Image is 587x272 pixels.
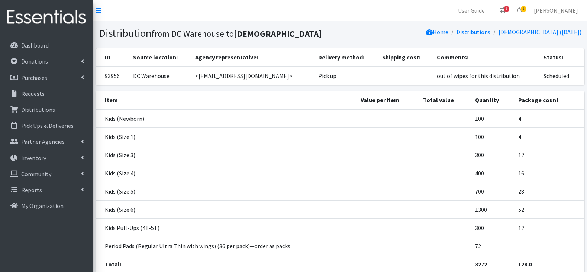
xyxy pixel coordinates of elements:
td: Kids Pull-Ups (4T-5T) [96,218,357,237]
p: Inventory [21,154,46,162]
a: Distributions [3,102,90,117]
strong: 128.0 [518,260,532,268]
a: Donations [3,54,90,69]
a: 1 [511,3,528,18]
td: 300 [471,146,513,164]
th: Comments: [432,48,539,67]
td: Period Pads (Regular Ultra Thin with wings) (36 per pack)--order as packs [96,237,357,255]
th: Value per item [356,91,419,109]
td: Kids (Newborn) [96,109,357,128]
td: Pick up [314,67,378,85]
td: DC Warehouse [129,67,191,85]
td: 100 [471,127,513,146]
a: Community [3,166,90,181]
p: Reports [21,186,42,194]
small: from DC Warehouse to [152,28,322,39]
td: Scheduled [539,67,584,85]
h1: Distribution [99,27,338,40]
strong: Total: [105,260,121,268]
th: Source location: [129,48,191,67]
span: 1 [521,6,526,12]
td: out of wipes for this distribution [432,67,539,85]
p: Requests [21,90,45,97]
a: 1 [494,3,511,18]
td: Kids (Size 6) [96,200,357,218]
a: My Organization [3,198,90,213]
p: Community [21,170,51,178]
td: 700 [471,182,513,200]
a: Purchases [3,70,90,85]
td: 93956 [96,67,129,85]
td: 1300 [471,200,513,218]
td: 12 [514,218,584,237]
th: Delivery method: [314,48,378,67]
a: Requests [3,86,90,101]
td: 16 [514,164,584,182]
td: 28 [514,182,584,200]
p: Purchases [21,74,47,81]
td: 72 [471,237,513,255]
span: 1 [504,6,509,12]
img: HumanEssentials [3,5,90,30]
th: Quantity [471,91,513,109]
th: ID [96,48,129,67]
th: Package count [514,91,584,109]
a: Pick Ups & Deliveries [3,118,90,133]
p: Dashboard [21,42,49,49]
a: Dashboard [3,38,90,53]
td: 4 [514,127,584,146]
b: [DEMOGRAPHIC_DATA] [234,28,322,39]
p: My Organization [21,202,64,210]
td: 400 [471,164,513,182]
td: Kids (Size 3) [96,146,357,164]
a: Partner Agencies [3,134,90,149]
td: 4 [514,109,584,128]
p: Partner Agencies [21,138,65,145]
td: Kids (Size 5) [96,182,357,200]
th: Agency representative: [191,48,314,67]
td: 12 [514,146,584,164]
th: Shipping cost: [378,48,432,67]
strong: 3272 [475,260,487,268]
th: Total value [419,91,471,109]
a: [DEMOGRAPHIC_DATA] ([DATE]) [499,28,581,36]
p: Donations [21,58,48,65]
th: Status: [539,48,584,67]
td: Kids (Size 1) [96,127,357,146]
p: Distributions [21,106,55,113]
p: Pick Ups & Deliveries [21,122,74,129]
td: Kids (Size 4) [96,164,357,182]
td: 100 [471,109,513,128]
a: Home [426,28,448,36]
a: User Guide [452,3,491,18]
a: Inventory [3,150,90,165]
a: Distributions [457,28,490,36]
a: Reports [3,182,90,197]
td: 52 [514,200,584,218]
td: <[EMAIL_ADDRESS][DOMAIN_NAME]> [191,67,314,85]
td: 300 [471,218,513,237]
a: [PERSON_NAME] [528,3,584,18]
th: Item [96,91,357,109]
